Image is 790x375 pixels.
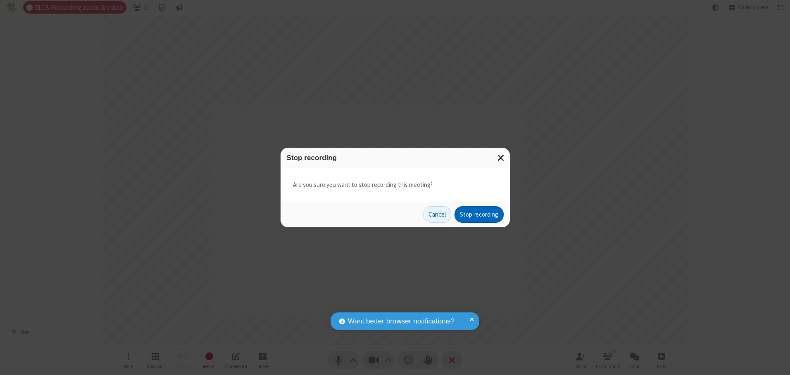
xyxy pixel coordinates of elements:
h3: Stop recording [287,154,504,162]
button: Stop recording [454,206,504,223]
span: Want better browser notifications? [348,316,454,327]
button: Cancel [423,206,451,223]
div: Are you sure you want to stop recording this meeting? [281,168,510,202]
button: Close modal [493,148,510,168]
